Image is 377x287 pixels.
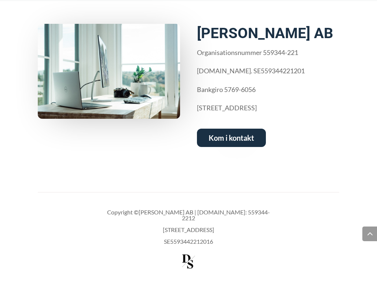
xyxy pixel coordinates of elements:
[180,253,197,271] img: DS logo
[197,129,266,147] a: Kom i kontakt
[197,48,298,56] span: Organisationsnummer 559344-221
[101,209,275,227] p: [PERSON_NAME] AB | [DOMAIN_NAME]: 559344-2212
[101,227,275,239] p: [STREET_ADDRESS]
[107,209,139,216] span: Copyright ©
[197,24,340,47] h2: [PERSON_NAME] AB
[197,84,340,102] p: Bankgiro 5769-6056
[197,65,340,83] p: [DOMAIN_NAME]. SE559344221201
[197,102,340,120] p: [STREET_ADDRESS]
[38,24,180,119] img: start
[164,238,213,245] span: SE5593442212016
